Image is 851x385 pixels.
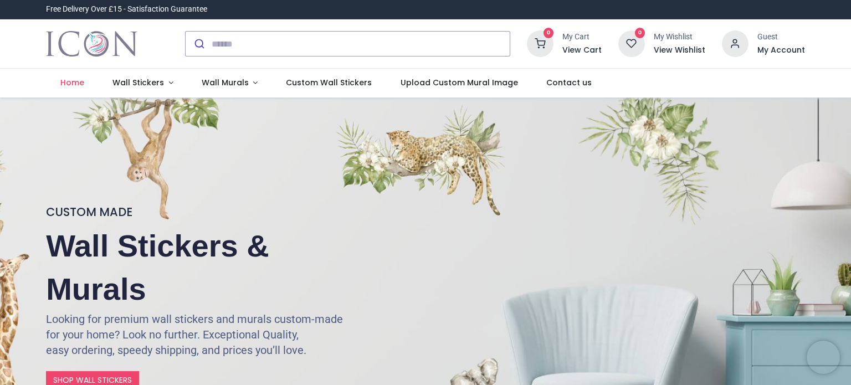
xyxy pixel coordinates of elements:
sup: 0 [544,28,554,38]
div: My Cart [562,32,602,43]
span: Custom Wall Stickers [286,77,372,88]
img: Icon Wall Stickers [46,28,137,59]
sup: 0 [635,28,645,38]
h2: Wall Stickers & Murals [46,224,352,311]
span: Home [60,77,84,88]
span: Wall Murals [202,77,249,88]
div: My Wishlist [654,32,705,43]
span: Wall Stickers [112,77,164,88]
font: Looking for premium wall stickers and murals custom-made for your home? Look no further. Exceptio... [46,312,343,357]
a: My Account [757,45,805,56]
button: Submit [186,32,212,56]
a: 0 [527,39,553,48]
a: Wall Stickers [98,69,187,97]
iframe: Brevo live chat [807,341,840,374]
span: Contact us [546,77,592,88]
span: Upload Custom Mural Image [401,77,518,88]
a: View Cart [562,45,602,56]
a: 0 [618,39,645,48]
h4: CUSTOM MADE [46,204,352,220]
a: Logo of Icon Wall Stickers [46,28,137,59]
iframe: Customer reviews powered by Trustpilot [572,4,805,15]
a: View Wishlist [654,45,705,56]
div: Guest [757,32,805,43]
div: Free Delivery Over £15 - Satisfaction Guarantee [46,4,207,15]
a: Wall Murals [187,69,272,97]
